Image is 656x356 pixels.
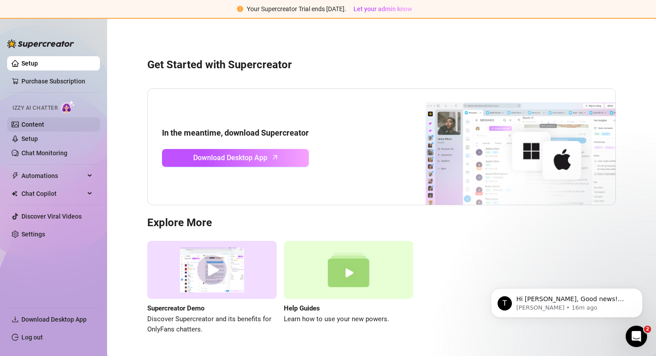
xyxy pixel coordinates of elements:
a: Settings [21,231,45,238]
img: logo-BBDzfeDw.svg [7,39,74,48]
a: Purchase Subscription [21,74,93,88]
img: help guides [284,241,413,299]
span: thunderbolt [12,172,19,179]
span: exclamation-circle [237,6,243,12]
strong: In the meantime, download Supercreator [162,128,309,137]
a: Supercreator DemoDiscover Supercreator and its benefits for OnlyFans chatters. [147,241,277,335]
span: Automations [21,169,85,183]
span: Learn how to use your new powers. [284,314,413,325]
img: Chat Copilot [12,190,17,197]
a: Setup [21,135,38,142]
span: arrow-up [270,152,280,162]
span: Download Desktop App [193,152,267,163]
span: Your Supercreator Trial ends [DATE]. [247,5,346,12]
span: Discover Supercreator and its benefits for OnlyFans chatters. [147,314,277,335]
strong: Supercreator Demo [147,304,204,312]
span: Izzy AI Chatter [12,104,58,112]
a: Chat Monitoring [21,149,67,157]
h3: Explore More [147,216,616,230]
img: download app [392,89,615,205]
a: Log out [21,334,43,341]
span: Chat Copilot [21,186,85,201]
a: Help GuidesLearn how to use your new powers. [284,241,413,335]
span: 2 [644,326,651,333]
img: AI Chatter [61,100,75,113]
img: supercreator demo [147,241,277,299]
a: Content [21,121,44,128]
h3: Get Started with Supercreator [147,58,616,72]
span: Let your admin know [353,5,412,12]
iframe: Intercom live chat [626,326,647,347]
a: Download Desktop Apparrow-up [162,149,309,167]
a: Setup [21,60,38,67]
span: Download Desktop App [21,316,87,323]
span: download [12,316,19,323]
iframe: Intercom notifications message [477,269,656,332]
strong: Help Guides [284,304,320,312]
a: Discover Viral Videos [21,213,82,220]
button: Let your admin know [350,4,415,14]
